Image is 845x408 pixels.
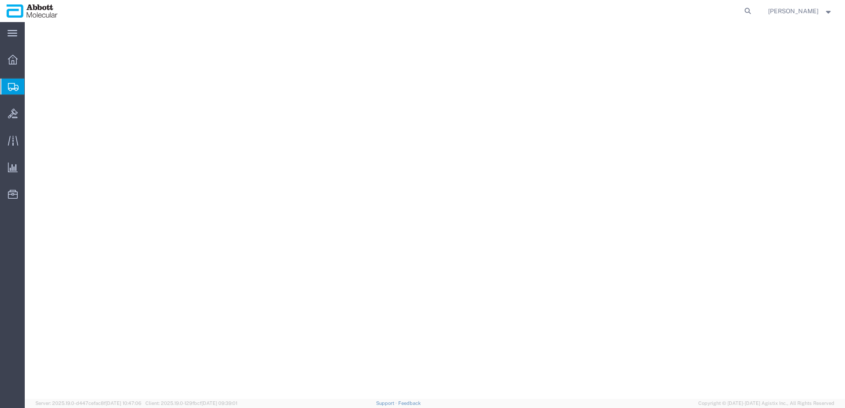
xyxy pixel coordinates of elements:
span: Raza Khan [768,6,818,16]
span: Server: 2025.19.0-d447cefac8f [35,400,141,406]
span: Client: 2025.19.0-129fbcf [145,400,237,406]
a: Support [376,400,398,406]
span: [DATE] 10:47:06 [106,400,141,406]
span: [DATE] 09:39:01 [202,400,237,406]
button: [PERSON_NAME] [768,6,833,16]
img: logo [6,4,58,18]
span: Copyright © [DATE]-[DATE] Agistix Inc., All Rights Reserved [698,400,834,407]
a: Feedback [398,400,421,406]
iframe: FS Legacy Container [25,22,845,399]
